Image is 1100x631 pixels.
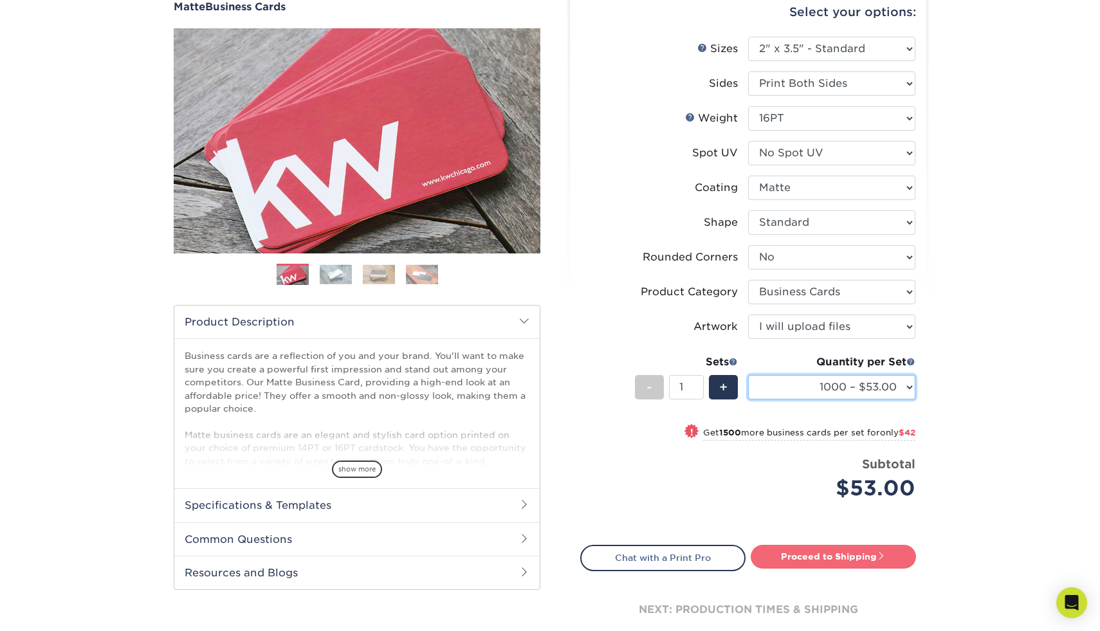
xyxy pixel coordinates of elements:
img: Business Cards 02 [320,264,352,284]
h2: Specifications & Templates [174,488,540,522]
a: MatteBusiness Cards [174,1,540,13]
p: Business cards are a reflection of you and your brand. You'll want to make sure you create a powe... [185,349,529,533]
strong: 1500 [719,428,741,437]
strong: Subtotal [862,457,915,471]
h2: Resources and Blogs [174,556,540,589]
div: Product Category [641,284,738,300]
div: Artwork [693,319,738,334]
div: Spot UV [692,145,738,161]
span: Matte [174,1,205,13]
div: Shape [704,215,738,230]
h1: Business Cards [174,1,540,13]
small: Get more business cards per set for [703,428,915,441]
span: ! [690,425,693,439]
span: - [646,378,652,397]
div: Rounded Corners [643,250,738,265]
span: + [719,378,728,397]
div: $53.00 [758,473,915,504]
img: Business Cards 01 [277,259,309,291]
div: Sides [709,76,738,91]
div: Coating [695,180,738,196]
img: Business Cards 03 [363,264,395,284]
div: Quantity per Set [748,354,915,370]
a: Chat with a Print Pro [580,545,746,571]
a: Proceed to Shipping [751,545,916,568]
h2: Common Questions [174,522,540,556]
iframe: Google Customer Reviews [3,592,109,626]
h2: Product Description [174,306,540,338]
span: only [880,428,915,437]
div: Sets [635,354,738,370]
div: Sizes [697,41,738,57]
span: $42 [899,428,915,437]
img: Business Cards 04 [406,264,438,284]
div: Weight [685,111,738,126]
span: show more [332,461,382,478]
div: Open Intercom Messenger [1056,587,1087,618]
